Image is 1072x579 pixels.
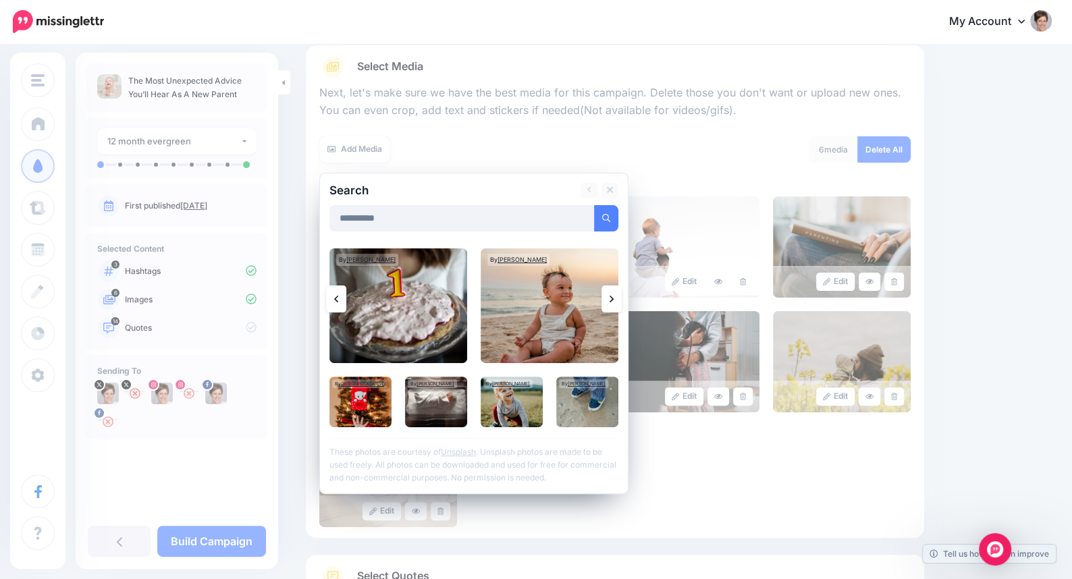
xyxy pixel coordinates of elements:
[819,144,824,155] span: 6
[319,56,911,78] a: Select Media
[180,200,207,211] a: [DATE]
[492,381,530,387] a: [PERSON_NAME]
[319,78,911,527] div: Select Media
[111,289,119,297] span: 6
[125,265,257,277] p: Hashtags
[97,383,119,404] img: Q6S5rwpb-24076.jpg
[124,383,146,404] img: xk5a319Z-84769.png
[319,136,390,163] a: Add Media
[441,447,476,457] a: Unsplash
[665,387,703,406] a: Edit
[341,381,384,387] a: DESIGNECOLOGIST
[97,244,257,254] h4: Selected Content
[481,248,618,363] img: Cute baby sitting on beach for first birthday photoshoot
[568,381,606,387] a: [PERSON_NAME]
[151,383,173,404] img: 15875657_1649381478695080_2118505495063953408_a-bsa108188.jpg
[665,273,703,291] a: Edit
[936,5,1052,38] a: My Account
[329,438,618,484] p: These photos are courtesy of . Unsplash photos are made to be used freely. All photos can be down...
[178,383,200,404] img: 424443603_351805177715443_7740827034503831241_n-bsa144272.jpg
[773,311,911,412] img: FQDQM74L6UV5UV6QVOYFTAVAB3NIK952_large.jpg
[97,74,122,99] img: 4bf28174437dbfb43237bfafd6965688_thumb.jpg
[773,196,911,298] img: 30ONOO8C0WRE7YS6YZPX5EF5ZLK8GYOD_large.jpg
[125,200,257,212] p: First published
[31,74,45,86] img: menu.png
[622,196,759,298] img: DL3L387WCB0E2N0DMKOB4NFK76KCZZDJ_large.jpg
[483,379,533,388] div: By
[125,322,257,334] p: Quotes
[13,10,104,33] img: Missinglettr
[125,294,257,306] p: Images
[498,256,547,263] a: [PERSON_NAME]
[816,273,855,291] a: Edit
[319,84,911,119] p: Next, let's make sure we have the best media for this campaign. Delete those you don't want or up...
[332,379,387,388] div: By
[128,74,257,101] p: The Most Unexpected Advice You’ll Hear As A New Parent
[107,134,240,149] div: 12 month evergreen
[346,256,396,263] a: [PERSON_NAME]
[979,533,1011,566] div: Open Intercom Messenger
[111,317,120,325] span: 14
[857,136,911,163] a: Delete All
[481,377,543,427] img: by ALVIN MAHMUDOV
[923,545,1056,563] a: Tell us how we can improve
[357,57,423,76] span: Select Media
[622,311,759,412] img: ZUDO84D5QDBFZ47F9MRMBYNE1NX2O02C_large.jpg
[816,387,855,406] a: Edit
[405,377,467,427] img: newborn baby at the hospital
[363,502,401,520] a: Edit
[417,381,454,387] a: [PERSON_NAME]
[559,379,608,388] div: By
[111,260,119,269] span: 3
[97,366,257,376] h4: Sending To
[97,411,119,433] img: 414987898_10231218587910906_1352713874223598849_n-bsa143949.jpg
[487,254,550,266] div: By
[336,254,398,266] div: By
[97,128,257,155] button: 12 month evergreen
[205,383,227,404] img: 196638783_213857420567530_4229056559121403754_n-bsa143948.jpg
[408,379,457,388] div: By
[329,185,369,196] h2: Search
[809,136,858,163] div: media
